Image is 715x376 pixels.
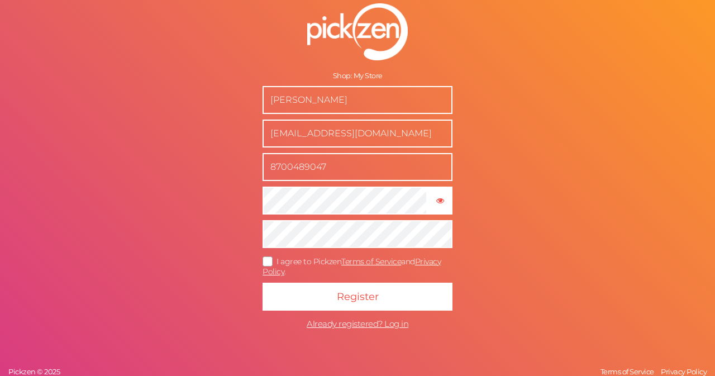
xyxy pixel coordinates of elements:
a: Terms of Service [598,367,657,376]
a: Privacy Policy [263,256,441,277]
img: pz-logo-white.png [307,3,408,60]
span: I agree to Pickzen and . [263,256,441,277]
span: Already registered? Log in [307,318,408,329]
span: Register [337,291,379,303]
input: Phone [263,153,452,181]
span: Terms of Service [600,367,654,376]
a: Pickzen © 2025 [6,367,63,376]
a: Terms of Service [341,256,401,266]
span: Privacy Policy [661,367,707,376]
div: Shop: My Store [263,72,452,80]
a: Privacy Policy [658,367,709,376]
input: Name [263,86,452,114]
input: Business e-mail [263,120,452,147]
button: Register [263,283,452,311]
